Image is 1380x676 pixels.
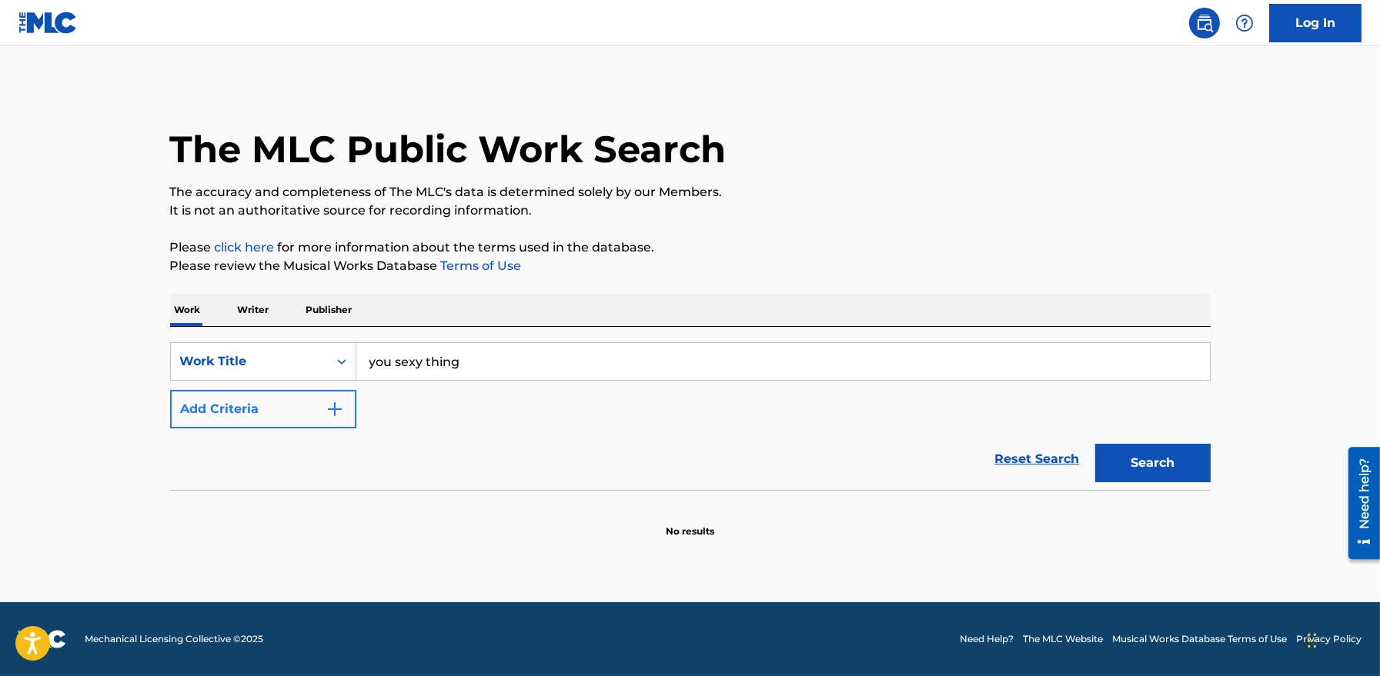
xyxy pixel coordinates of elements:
[170,390,356,428] button: Add Criteria
[1229,8,1260,38] div: Help
[170,183,1211,201] p: The accuracy and completeness of The MLC's data is determined solely by our Members.
[326,400,344,418] img: 9d2ae6d4665cec9f34b9.svg
[1303,602,1380,676] iframe: Chat Widget
[18,12,78,34] img: MLC Logo
[170,294,205,326] p: Work
[960,632,1014,646] a: Need Help?
[85,632,263,646] span: Mechanical Licensing Collective © 2025
[987,442,1088,476] a: Reset Search
[1095,444,1211,482] button: Search
[1023,632,1103,646] a: The MLC Website
[18,630,66,648] img: logo
[1269,4,1362,42] a: Log In
[170,201,1211,220] p: It is not an authoritative source for recording information.
[170,257,1211,275] p: Please review the Musical Works Database
[1337,441,1380,565] iframe: Resource Center
[1296,632,1362,646] a: Privacy Policy
[438,258,522,273] a: Terms of Use
[180,352,319,371] div: Work Title
[233,294,274,326] p: Writer
[1112,632,1287,646] a: Musical Works Database Terms of Use
[1235,14,1254,32] img: help
[1189,8,1220,38] a: Public Search
[215,240,275,255] a: click here
[1308,618,1317,664] div: Drag
[666,506,714,538] p: No results
[302,294,357,326] p: Publisher
[1195,14,1214,32] img: search
[170,126,727,172] h1: The MLC Public Work Search
[170,342,1211,490] form: Search Form
[170,238,1211,257] p: Please for more information about the terms used in the database.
